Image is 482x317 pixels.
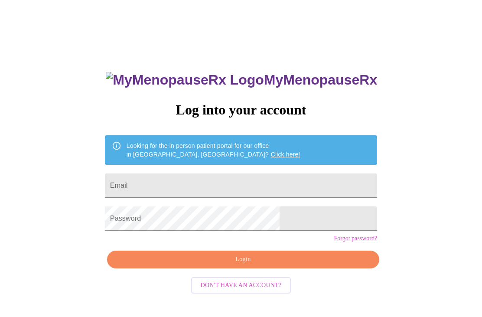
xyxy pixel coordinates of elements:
a: Don't have an account? [189,281,293,288]
h3: Log into your account [105,102,377,118]
span: Don't have an account? [201,280,282,291]
button: Login [107,251,379,268]
button: Don't have an account? [191,277,291,294]
div: Looking for the in person patient portal for our office in [GEOGRAPHIC_DATA], [GEOGRAPHIC_DATA]? [127,138,300,162]
span: Login [117,254,369,265]
img: MyMenopauseRx Logo [106,72,264,88]
a: Forgot password? [334,235,377,242]
h3: MyMenopauseRx [106,72,377,88]
a: Click here! [271,151,300,158]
